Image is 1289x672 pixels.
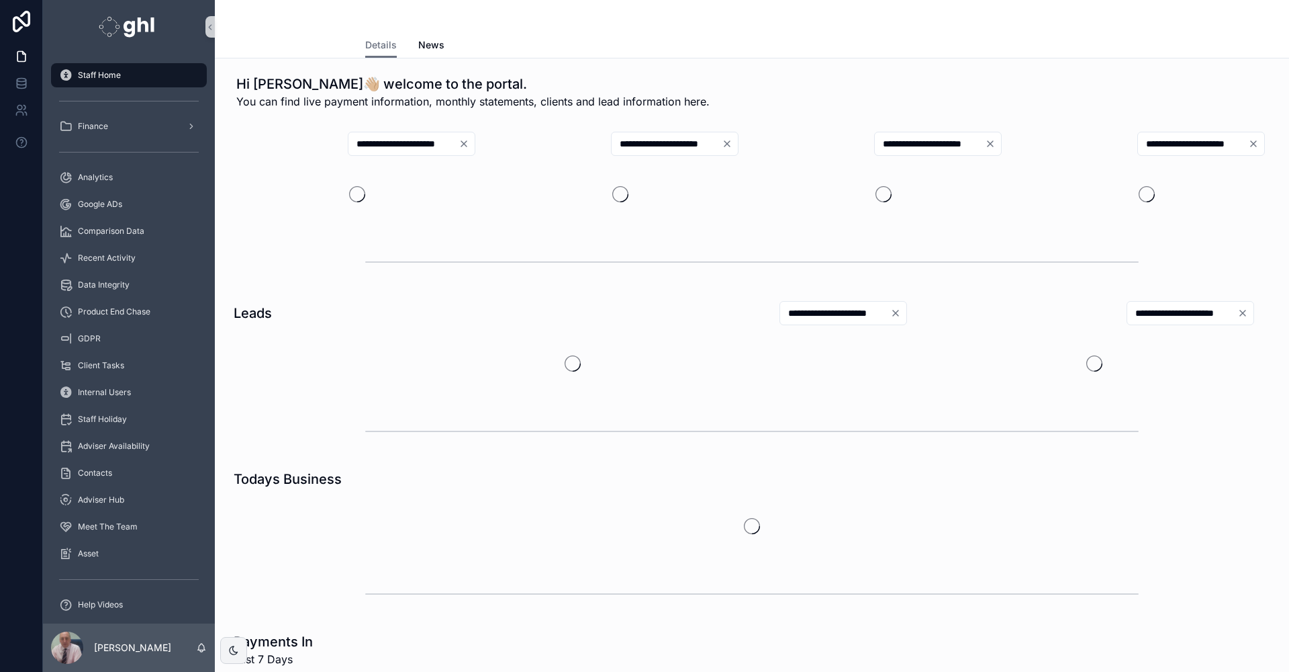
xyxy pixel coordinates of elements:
span: Analytics [78,172,113,183]
span: Contacts [78,468,112,478]
a: GDPR [51,327,207,351]
a: Internal Users [51,380,207,405]
h1: Hi [PERSON_NAME]👋🏼 welcome to the portal. [236,75,710,93]
span: Product End Chase [78,306,150,317]
h1: Payments In [234,632,313,651]
button: Clear [985,138,1001,149]
a: Comparison Data [51,219,207,243]
span: Google ADs [78,199,122,210]
span: You can find live payment information, monthly statements, clients and lead information here. [236,93,710,110]
button: Clear [722,138,738,149]
span: Last 7 Days [234,651,313,667]
a: Google ADs [51,192,207,216]
span: Comparison Data [78,226,144,237]
span: Data Integrity [78,280,130,290]
button: Clear [1237,308,1253,319]
span: Staff Holiday [78,414,127,425]
span: Client Tasks [78,360,124,371]
h1: Leads [234,304,272,323]
a: Details [365,33,397,58]
h1: Todays Business [234,470,342,489]
a: Adviser Hub [51,488,207,512]
span: Internal Users [78,387,131,398]
span: GDPR [78,333,101,344]
a: Data Integrity [51,273,207,297]
a: News [418,33,444,60]
a: Contacts [51,461,207,485]
span: Help Videos [78,599,123,610]
span: Recent Activity [78,253,136,263]
a: Analytics [51,165,207,190]
a: Client Tasks [51,353,207,378]
span: Asset [78,548,99,559]
img: App logo [99,16,158,38]
a: Finance [51,114,207,138]
span: Staff Home [78,70,121,81]
span: Adviser Availability [78,441,150,452]
a: Adviser Availability [51,434,207,458]
button: Clear [1248,138,1264,149]
button: Clear [890,308,906,319]
span: Meet The Team [78,521,138,532]
a: Help Videos [51,593,207,617]
span: Adviser Hub [78,495,124,505]
a: Meet The Team [51,515,207,539]
p: [PERSON_NAME] [94,641,171,655]
a: Recent Activity [51,246,207,270]
button: Clear [459,138,475,149]
div: scrollable content [43,54,215,624]
a: Staff Holiday [51,407,207,431]
a: Asset [51,542,207,566]
a: Staff Home [51,63,207,87]
a: Product End Chase [51,300,207,324]
span: Details [365,38,397,52]
span: News [418,38,444,52]
span: Finance [78,121,108,132]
